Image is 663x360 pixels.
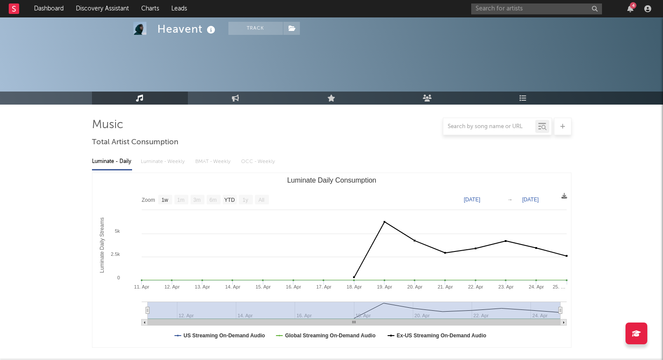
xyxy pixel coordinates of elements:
text: 23. Apr [498,284,513,289]
text: Luminate Daily Streams [99,217,105,273]
text: 5k [115,228,120,234]
text: 2.5k [111,251,120,257]
text: 3m [193,197,201,203]
text: → [507,197,513,203]
text: Zoom [142,197,155,203]
input: Search by song name or URL [443,123,535,130]
text: Global Streaming On-Demand Audio [285,333,375,339]
text: 1w [161,197,168,203]
text: 20. Apr [407,284,422,289]
text: 15. Apr [255,284,271,289]
text: 16. Apr [286,284,301,289]
text: US Streaming On-Demand Audio [184,333,265,339]
text: 11. Apr [134,284,149,289]
text: 22. Apr [468,284,483,289]
text: 18. Apr [347,284,362,289]
text: All [258,197,264,203]
text: 1m [177,197,184,203]
button: Track [228,22,283,35]
text: 1y [242,197,248,203]
div: 4 [630,2,636,9]
text: 14. Apr [225,284,240,289]
text: 19. Apr [377,284,392,289]
text: Ex-US Streaming On-Demand Audio [396,333,486,339]
div: Heavent [157,22,218,36]
text: 24. Apr [528,284,544,289]
text: 0 [117,275,119,280]
text: [DATE] [522,197,539,203]
text: 13. Apr [194,284,210,289]
text: 6m [209,197,217,203]
button: 4 [627,5,633,12]
text: 21. Apr [437,284,452,289]
span: Total Artist Consumption [92,137,178,148]
text: 12. Apr [164,284,180,289]
div: Luminate - Daily [92,154,132,169]
svg: Luminate Daily Consumption [92,173,571,347]
text: 17. Apr [316,284,331,289]
text: Luminate Daily Consumption [287,177,376,184]
text: [DATE] [464,197,480,203]
text: 25. … [552,284,565,289]
text: YTD [224,197,235,203]
input: Search for artists [471,3,602,14]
